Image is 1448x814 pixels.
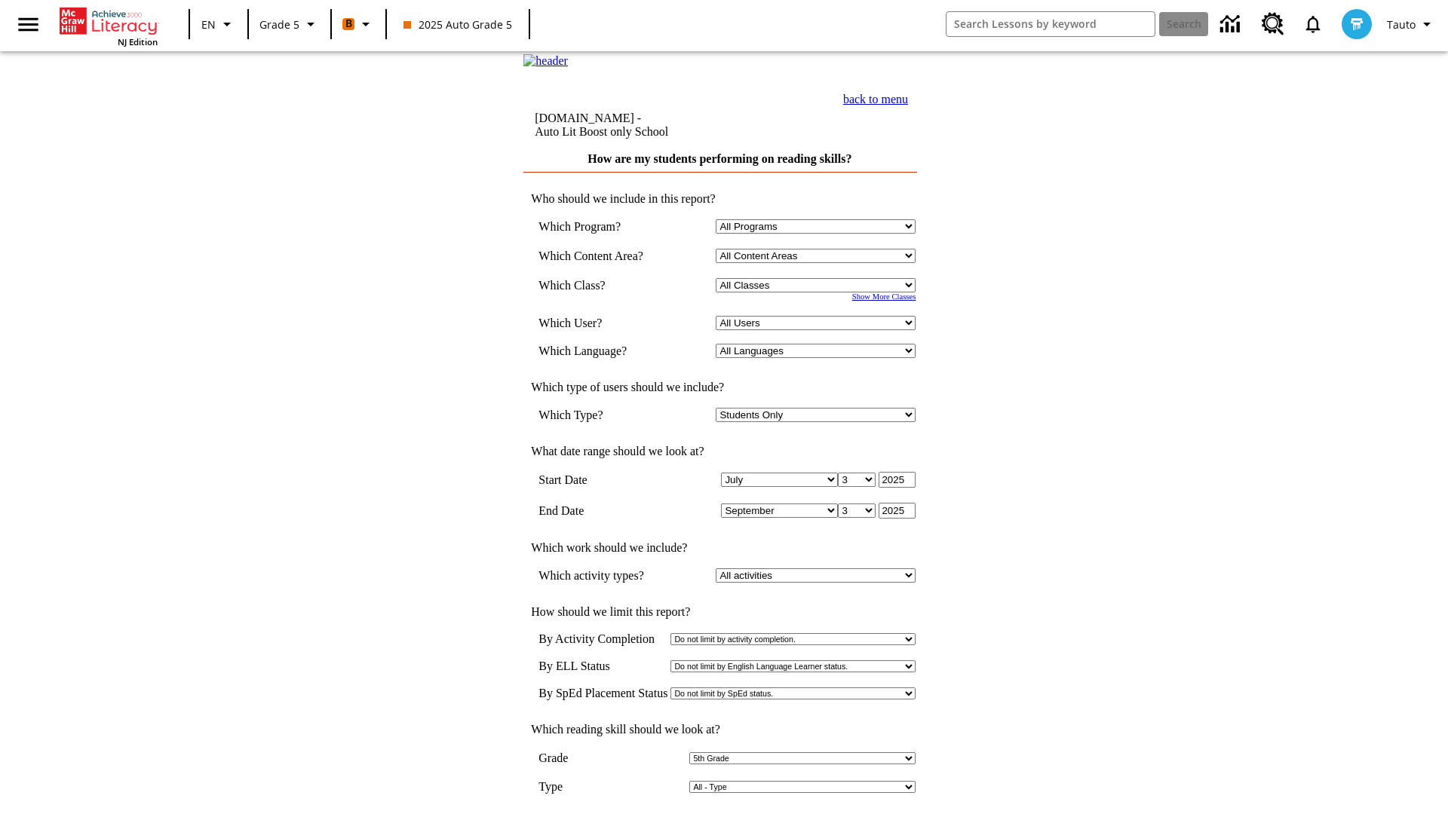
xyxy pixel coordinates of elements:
td: Which activity types? [538,568,665,583]
td: Start Date [538,472,665,488]
img: avatar image [1342,9,1372,39]
td: What date range should we look at? [523,445,916,458]
nobr: Auto Lit Boost only School [535,125,668,138]
span: EN [201,17,216,32]
td: Which Class? [538,278,665,292]
div: Home [60,5,158,47]
td: Which Type? [538,408,665,422]
td: By SpEd Placement Status [538,687,667,700]
button: Language: EN, Select a language [195,11,243,38]
nobr: Which Content Area? [538,249,643,262]
td: End Date [538,503,665,519]
img: header [523,54,568,68]
button: Open side menu [6,2,51,47]
a: Resource Center, Will open in new tab [1253,4,1293,44]
td: Which Language? [538,344,665,358]
input: search field [946,12,1155,36]
td: Grade [538,751,581,765]
span: B [345,14,352,33]
a: Notifications [1293,5,1333,44]
a: Show More Classes [852,292,916,301]
td: By ELL Status [538,659,667,673]
td: [DOMAIN_NAME] - [535,112,765,139]
button: Grade: Grade 5, Select a grade [253,11,326,38]
td: Which User? [538,316,665,330]
button: Boost Class color is orange. Change class color [336,11,381,38]
span: Tauto [1387,17,1416,32]
td: Which type of users should we include? [523,381,916,394]
td: By Activity Completion [538,632,667,646]
a: back to menu [843,93,908,106]
a: How are my students performing on reading skills? [587,152,851,165]
td: How should we limit this report? [523,605,916,619]
span: Grade 5 [259,17,299,32]
button: Profile/Settings [1381,11,1442,38]
td: Which Program? [538,219,665,234]
span: NJ Edition [118,36,158,47]
td: Who should we include in this report? [523,192,916,206]
button: Select a new avatar [1333,5,1381,44]
td: Which reading skill should we look at? [523,723,916,736]
td: Which work should we include? [523,541,916,555]
span: 2025 Auto Grade 5 [403,17,512,32]
a: Data Center [1211,4,1253,45]
td: Type [538,780,575,794]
